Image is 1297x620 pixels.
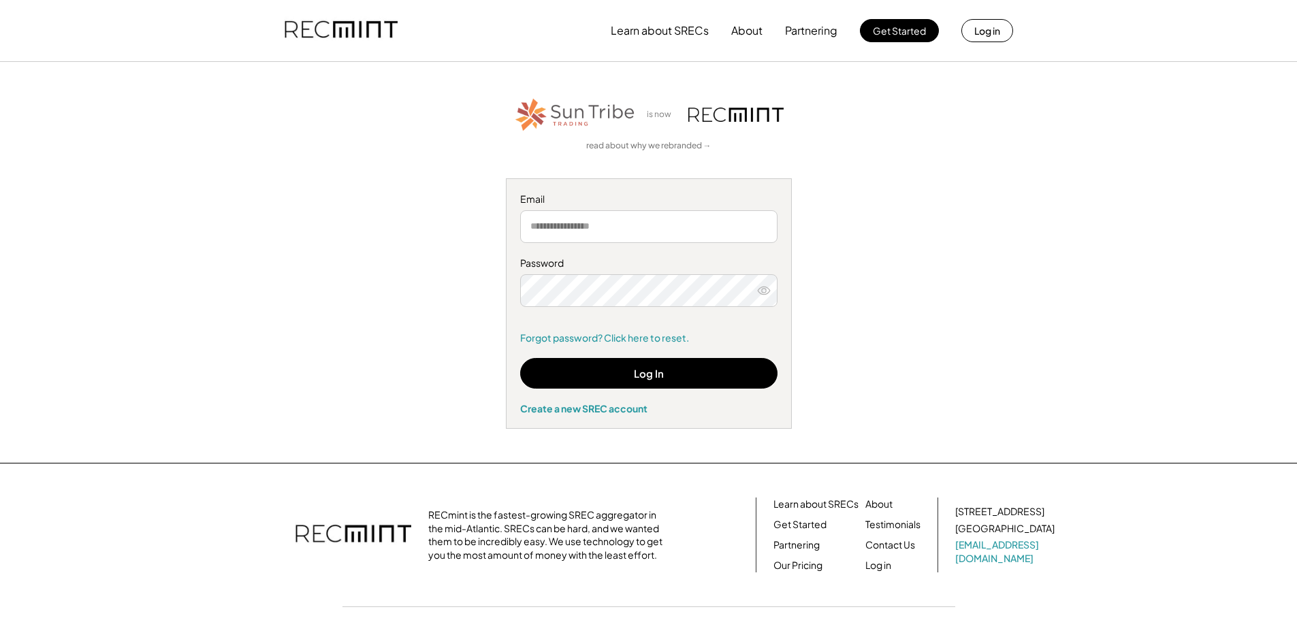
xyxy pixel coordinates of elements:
a: Testimonials [865,518,920,532]
button: Partnering [785,17,837,44]
a: read about why we rebranded → [586,140,711,152]
div: [STREET_ADDRESS] [955,505,1044,519]
button: Log In [520,358,778,389]
div: Create a new SREC account [520,402,778,414]
a: Our Pricing [773,559,822,572]
a: Get Started [773,518,827,532]
img: recmint-logotype%403x.png [688,108,784,122]
button: Get Started [860,19,939,42]
a: Contact Us [865,538,915,552]
button: Learn about SRECs [611,17,709,44]
img: recmint-logotype%403x.png [295,511,411,559]
div: [GEOGRAPHIC_DATA] [955,522,1055,536]
img: STT_Horizontal_Logo%2B-%2BColor.png [514,96,637,133]
div: Email [520,193,778,206]
a: About [865,497,893,511]
button: About [731,17,763,44]
a: [EMAIL_ADDRESS][DOMAIN_NAME] [955,538,1057,565]
button: Log in [961,19,1013,42]
img: recmint-logotype%403x.png [285,7,398,54]
a: Forgot password? Click here to reset. [520,331,778,345]
a: Partnering [773,538,820,552]
a: Log in [865,559,891,572]
div: RECmint is the fastest-growing SREC aggregator in the mid-Atlantic. SRECs can be hard, and we wan... [428,508,670,561]
a: Learn about SRECs [773,497,859,511]
div: is now [643,109,682,120]
div: Password [520,257,778,270]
